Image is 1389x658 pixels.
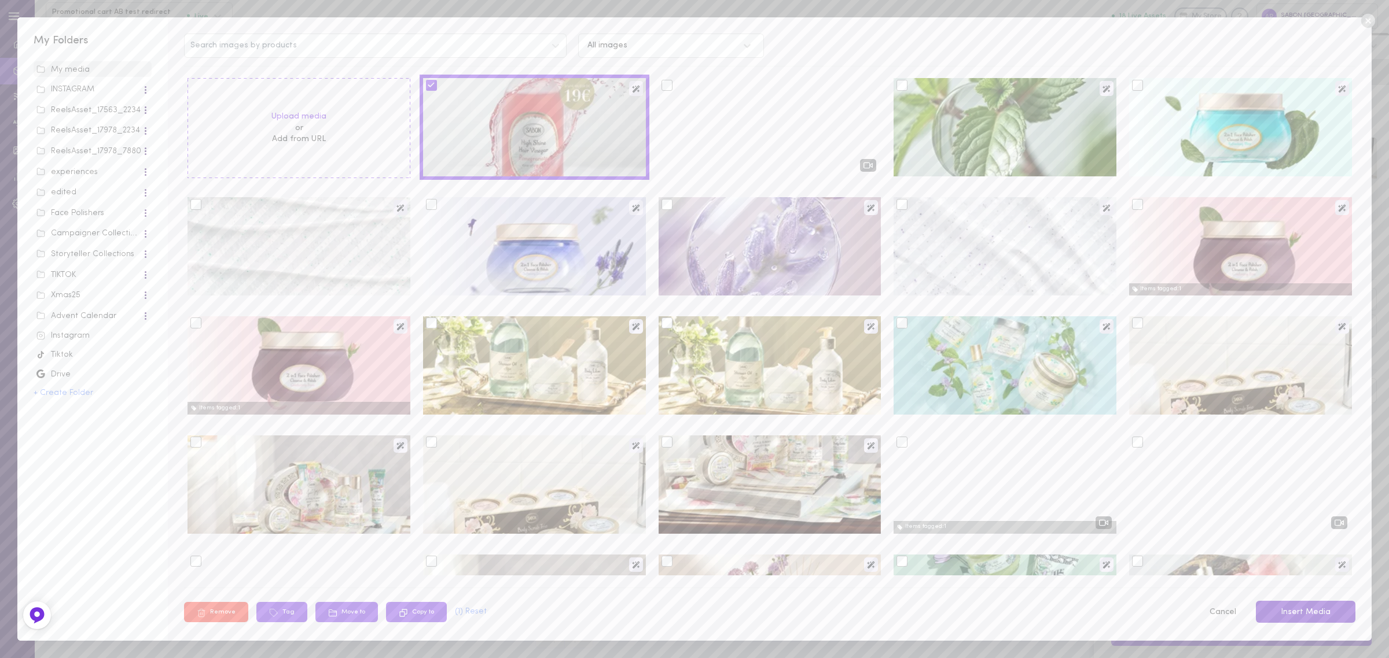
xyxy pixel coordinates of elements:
[34,121,152,139] span: ReelsAsset_17978_2234
[34,204,152,221] span: Face Polishers
[184,602,248,622] button: Remove
[36,228,142,239] div: Campaigner Collections
[36,84,142,95] div: INSTAGRAM
[34,265,152,283] span: TIKTOK
[455,608,487,616] button: (1) Reset
[36,146,142,157] div: ReelsAsset_17978_7880
[271,111,326,123] label: Upload media
[34,307,152,324] span: Advent Calendar
[34,224,152,242] span: Campaigner Collections
[28,607,46,624] img: Feedback Button
[1256,601,1355,623] button: Insert Media
[36,290,142,301] div: Xmas25
[36,310,142,322] div: Advent Calendar
[168,17,1371,640] div: Search images by productsAll imagesUpload mediaorAdd from URLimageimageimageimageimageimageimageI...
[34,142,152,160] span: ReelsAsset_17978_7880
[34,80,152,98] span: INSTAGRAM
[36,369,149,380] div: Drive
[34,286,152,304] span: Xmas25
[36,125,142,136] div: ReelsAsset_17978_2234
[36,105,142,116] div: ReelsAsset_17563_2234
[36,167,142,178] div: experiences
[315,602,378,622] button: Move to
[34,245,152,263] span: Storyteller Collections
[36,330,149,342] div: Instagram
[36,269,142,281] div: TIKTOK
[36,64,149,76] div: My media
[34,35,89,46] span: My Folders
[190,42,297,50] span: Search images by products
[386,602,447,622] button: Copy to
[272,135,326,143] span: Add from URL
[1202,600,1243,624] button: Cancel
[34,101,152,119] span: ReelsAsset_17563_2234
[587,42,627,50] div: All images
[36,249,142,260] div: Storyteller Collections
[34,183,152,201] span: edited
[36,349,149,361] div: Tiktok
[36,187,142,198] div: edited
[256,602,307,622] button: Tag
[34,162,152,180] span: experiences
[34,61,152,77] span: unsorted
[36,208,142,219] div: Face Polishers
[271,123,326,134] span: or
[34,389,93,397] button: + Create Folder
